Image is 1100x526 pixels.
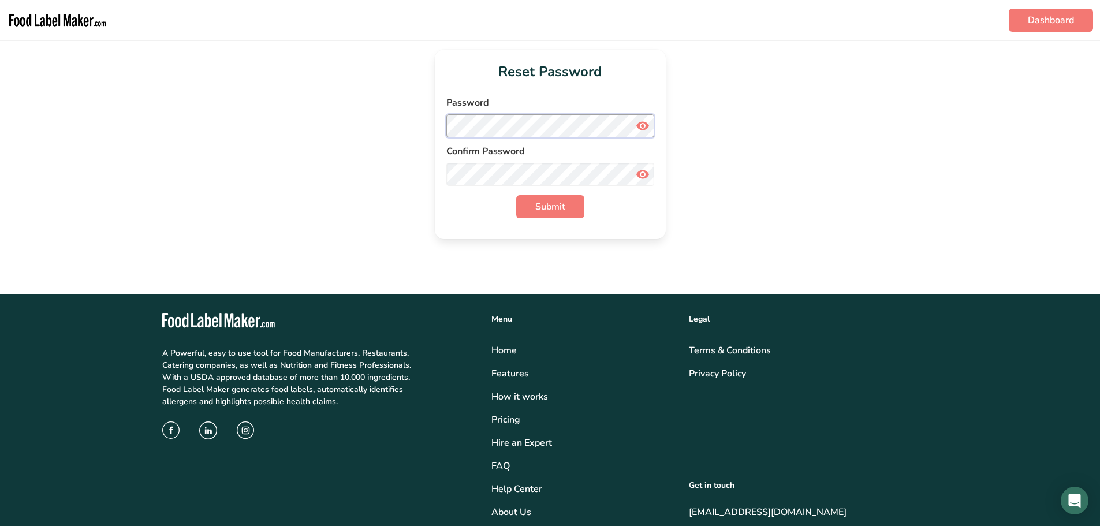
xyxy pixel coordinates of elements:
a: Home [491,344,675,357]
div: Menu [491,313,675,325]
a: Hire an Expert [491,436,675,450]
a: Terms & Conditions [689,344,938,357]
span: Submit [535,200,565,214]
a: Dashboard [1009,9,1093,32]
label: Password [446,96,654,110]
a: Privacy Policy [689,367,938,380]
label: Confirm Password [446,144,654,158]
button: Submit [516,195,584,218]
img: Food Label Maker [7,5,108,36]
div: Get in touch [689,479,938,491]
a: Help Center [491,482,675,496]
a: About Us [491,505,675,519]
p: A Powerful, easy to use tool for Food Manufacturers, Restaurants, Catering companies, as well as ... [162,347,415,408]
a: Pricing [491,413,675,427]
a: Features [491,367,675,380]
a: FAQ [491,459,675,473]
h1: Reset Password [446,61,654,82]
div: Legal [689,313,938,325]
div: How it works [491,390,675,404]
a: [EMAIL_ADDRESS][DOMAIN_NAME] [689,505,938,519]
div: Open Intercom Messenger [1061,487,1088,514]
